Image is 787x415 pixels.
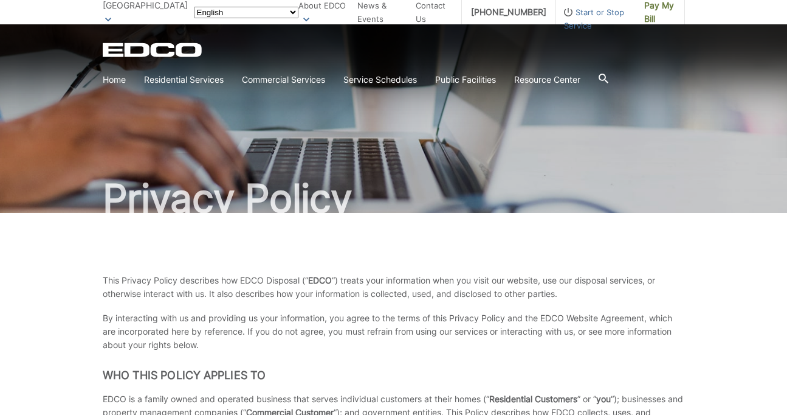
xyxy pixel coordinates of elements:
[308,275,332,285] strong: EDCO
[103,73,126,86] a: Home
[489,394,577,404] strong: Residential Customers
[103,274,685,301] p: This Privacy Policy describes how EDCO Disposal (“ “) treats your information when you visit our ...
[103,43,204,57] a: EDCD logo. Return to the homepage.
[242,73,325,86] a: Commercial Services
[103,369,685,382] h2: Who This Policy Applies To
[514,73,580,86] a: Resource Center
[435,73,496,86] a: Public Facilities
[194,7,298,18] select: Select a language
[144,73,224,86] a: Residential Services
[103,312,685,352] p: By interacting with us and providing us your information, you agree to the terms of this Privacy ...
[343,73,417,86] a: Service Schedules
[103,179,685,218] h1: Privacy Policy
[596,394,611,404] strong: you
